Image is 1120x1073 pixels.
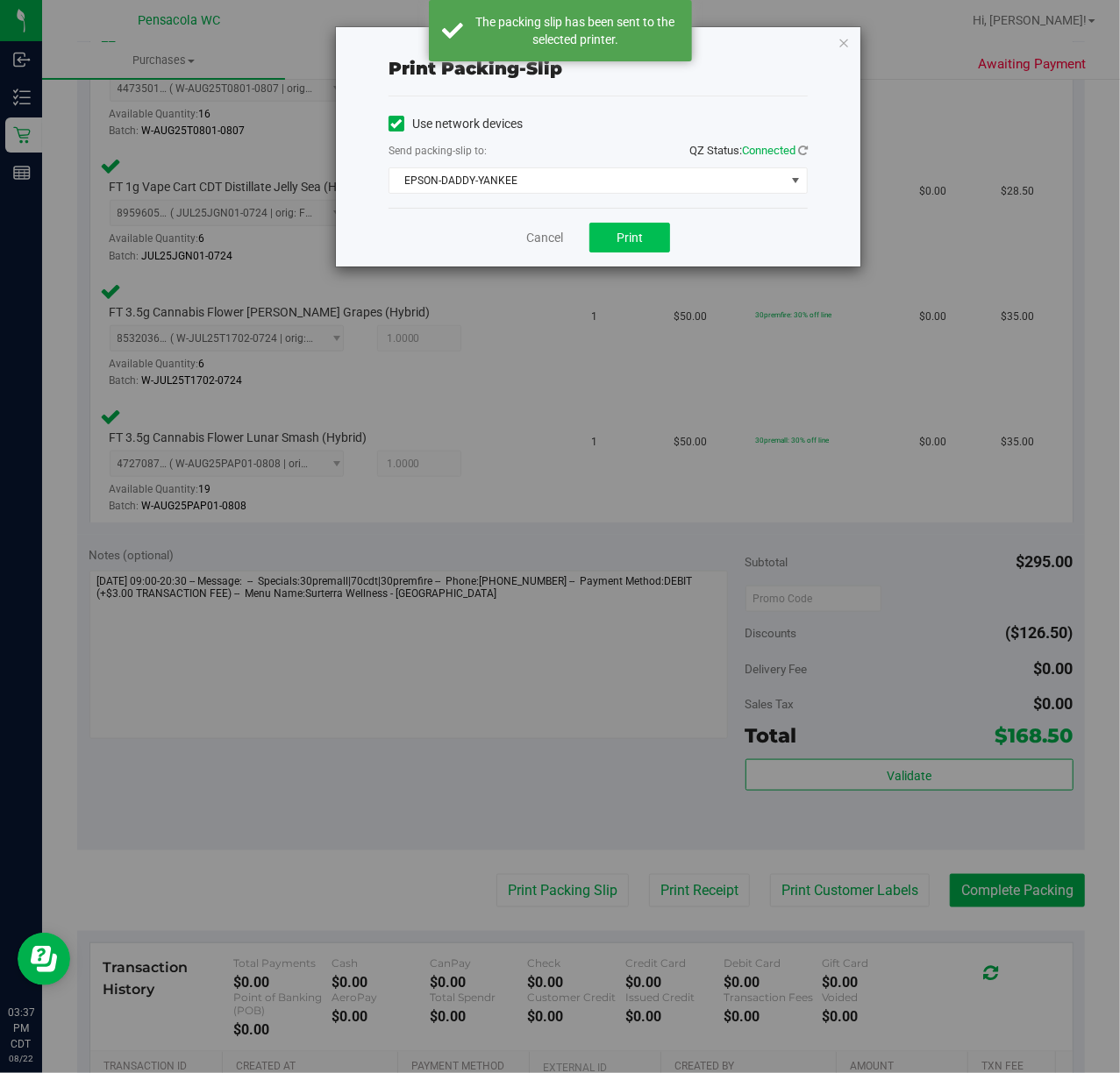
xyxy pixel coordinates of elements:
[589,223,670,252] button: Print
[742,144,795,157] span: Connected
[389,168,785,193] span: EPSON-DADDY-YANKEE
[389,143,487,159] label: Send packing-slip to:
[389,58,562,79] span: Print packing-slip
[526,229,563,247] a: Cancel
[389,115,523,133] label: Use network devices
[18,933,70,985] iframe: Resource center
[785,168,807,193] span: select
[689,144,808,157] span: QZ Status:
[617,231,643,245] span: Print
[473,13,679,48] div: The packing slip has been sent to the selected printer.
